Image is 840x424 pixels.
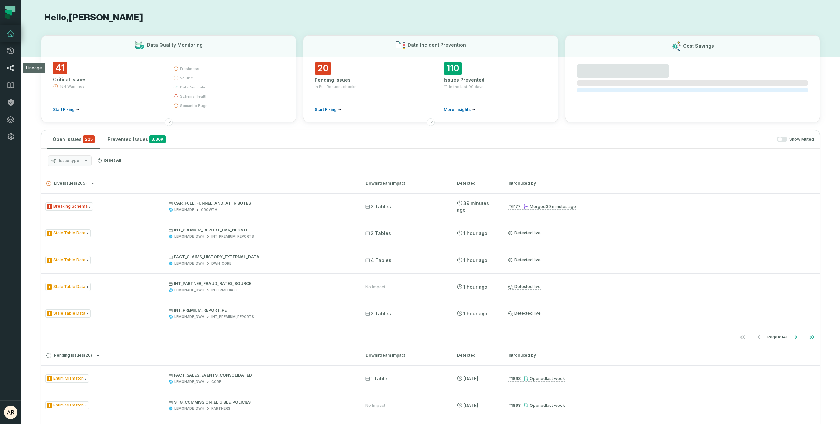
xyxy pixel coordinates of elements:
[169,254,354,260] p: FACT_CLAIMS_HISTORY_EXTERNAL_DATA
[523,403,565,408] div: Opened
[174,314,204,319] div: LEMONADE_DWH
[59,158,79,163] span: Issue type
[546,204,576,209] relative-time: Aug 11, 2025, 10:11 AM EDT
[174,234,204,239] div: LEMONADE_DWH
[180,66,199,71] span: freshness
[53,107,79,112] a: Start Fixing
[211,261,231,266] div: DWH_CORE
[751,331,767,344] button: Go to previous page
[449,84,483,89] span: In the last 90 days
[463,284,487,290] relative-time: Aug 11, 2025, 9:31 AM EDT
[365,257,391,264] span: 4 Tables
[180,94,208,99] span: schema health
[53,76,161,83] div: Critical Issues
[315,77,417,83] div: Pending Issues
[315,84,357,89] span: in Pull Request checks
[47,204,52,209] span: Severity
[508,284,541,290] a: Detected live
[565,35,820,122] button: Cost Savings
[463,230,487,236] relative-time: Aug 11, 2025, 9:31 AM EDT
[169,201,354,206] p: CAR_FULL_FUNNEL_AND_ATTRIBUTES
[45,229,91,237] span: Issue Type
[457,200,489,213] relative-time: Aug 11, 2025, 10:11 AM EDT
[46,353,92,358] span: Pending Issues ( 20 )
[509,180,815,186] div: Introduced by
[444,77,546,83] div: Issues Prevented
[169,400,354,405] p: STG_COMMISSION_ELIGIBLE_POLICIES
[45,309,91,318] span: Issue Type
[463,403,478,408] relative-time: Aug 7, 2025, 9:51 AM EDT
[94,155,124,166] button: Reset All
[365,203,391,210] span: 2 Tables
[45,202,93,211] span: Issue Type
[180,75,193,81] span: volume
[315,62,331,75] span: 20
[463,311,487,316] relative-time: Aug 11, 2025, 9:31 AM EDT
[4,406,17,419] img: avatar of austin reed
[46,181,354,186] button: Live Issues(205)
[169,228,354,233] p: INT_PREMIUM_REPORT_CAR_NEGATE
[174,207,194,212] div: LEMONADE
[201,207,217,212] div: GROWTH
[444,62,462,75] span: 110
[83,135,95,143] span: critical issues and errors combined
[60,84,85,89] span: 164 Warnings
[47,258,52,263] span: Severity
[365,284,385,290] div: No Impact
[211,379,221,384] div: CORE
[463,376,478,381] relative-time: Aug 7, 2025, 9:51 AM EDT
[546,403,565,408] relative-time: Aug 3, 2025, 5:34 AM EDT
[315,107,341,112] a: Start Fixing
[444,107,471,112] span: More insights
[47,130,100,148] button: Open Issues
[365,375,387,382] span: 1 Table
[45,256,91,264] span: Issue Type
[45,374,89,383] span: Issue Type
[457,180,497,186] div: Detected
[46,181,87,186] span: Live Issues ( 205 )
[523,204,576,209] div: Merged
[169,281,354,286] p: INT_PARTNER_FRAUD_RATES_SOURCE
[48,155,92,166] button: Issue type
[303,35,558,122] button: Data Incident Prevention20Pending Issuesin Pull Request checksStart Fixing110Issues PreventedIn t...
[47,311,52,316] span: Severity
[103,130,171,148] button: Prevented Issues
[53,107,75,112] span: Start Fixing
[508,204,576,210] a: #6177Merged[DATE] 10:11:47 AM
[47,231,52,236] span: Severity
[41,331,820,344] nav: pagination
[41,193,820,345] div: Live Issues(205)
[174,288,204,293] div: LEMONADE_DWH
[365,230,391,237] span: 2 Tables
[23,63,45,73] div: Lineage
[315,107,337,112] span: Start Fixing
[47,403,52,408] span: Severity
[46,353,354,358] button: Pending Issues(20)
[180,85,205,90] span: data anomaly
[45,283,91,291] span: Issue Type
[169,373,354,378] p: FACT_SALES_EVENTS_CONSOLIDATED
[149,135,166,143] span: 3.36K
[47,284,52,290] span: Severity
[180,103,208,108] span: semantic bugs
[508,311,541,316] a: Detected live
[457,352,497,358] div: Detected
[211,314,254,319] div: INT_PREMIUM_REPORTS
[508,230,541,236] a: Detected live
[508,257,541,263] a: Detected live
[147,42,203,48] h3: Data Quality Monitoring
[211,406,230,411] div: PARTNERS
[523,376,565,381] div: Opened
[365,403,385,408] div: No Impact
[508,376,565,382] a: #1868Opened[DATE] 5:34:55 AM
[509,352,815,358] div: Introduced by
[169,308,354,313] p: INT_PREMIUM_REPORT_PET
[408,42,466,48] h3: Data Incident Prevention
[788,331,804,344] button: Go to next page
[804,331,820,344] button: Go to last page
[174,261,204,266] div: LEMONADE_DWH
[41,12,820,23] h1: Hello, [PERSON_NAME]
[211,234,254,239] div: INT_PREMIUM_REPORTS
[546,376,565,381] relative-time: Aug 3, 2025, 5:34 AM EDT
[45,401,89,409] span: Issue Type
